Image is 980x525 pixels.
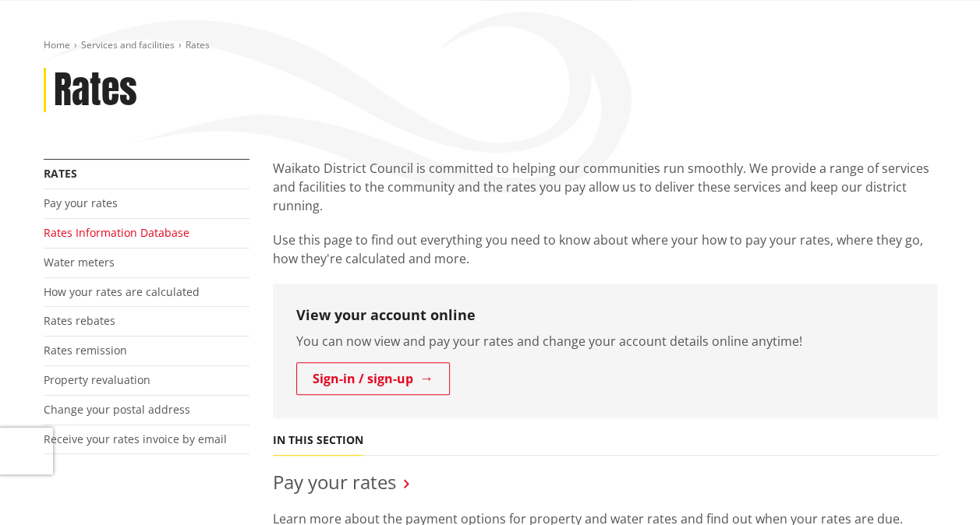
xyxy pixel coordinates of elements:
[44,372,150,387] a: Property revaluation
[296,362,450,395] a: Sign-in / sign-up
[296,307,914,324] h3: View your account online
[44,225,189,240] a: Rates Information Database
[44,432,227,446] a: Receive your rates invoice by email
[44,343,127,358] a: Rates remission
[186,38,210,51] span: Rates
[44,196,118,210] a: Pay your rates
[44,402,190,417] a: Change your postal address
[44,166,77,181] a: Rates
[44,38,70,51] a: Home
[273,434,363,447] h5: In this section
[54,68,137,113] h1: Rates
[296,332,914,351] p: You can now view and pay your rates and change your account details online anytime!
[44,284,200,299] a: How your rates are calculated
[273,469,396,495] a: Pay your rates
[44,313,115,328] a: Rates rebates
[273,159,937,215] p: Waikato District Council is committed to helping our communities run smoothly. We provide a range...
[44,255,115,270] a: Water meters
[81,38,175,51] a: Services and facilities
[44,39,937,52] nav: breadcrumb
[273,231,937,268] p: Use this page to find out everything you need to know about where your how to pay your rates, whe...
